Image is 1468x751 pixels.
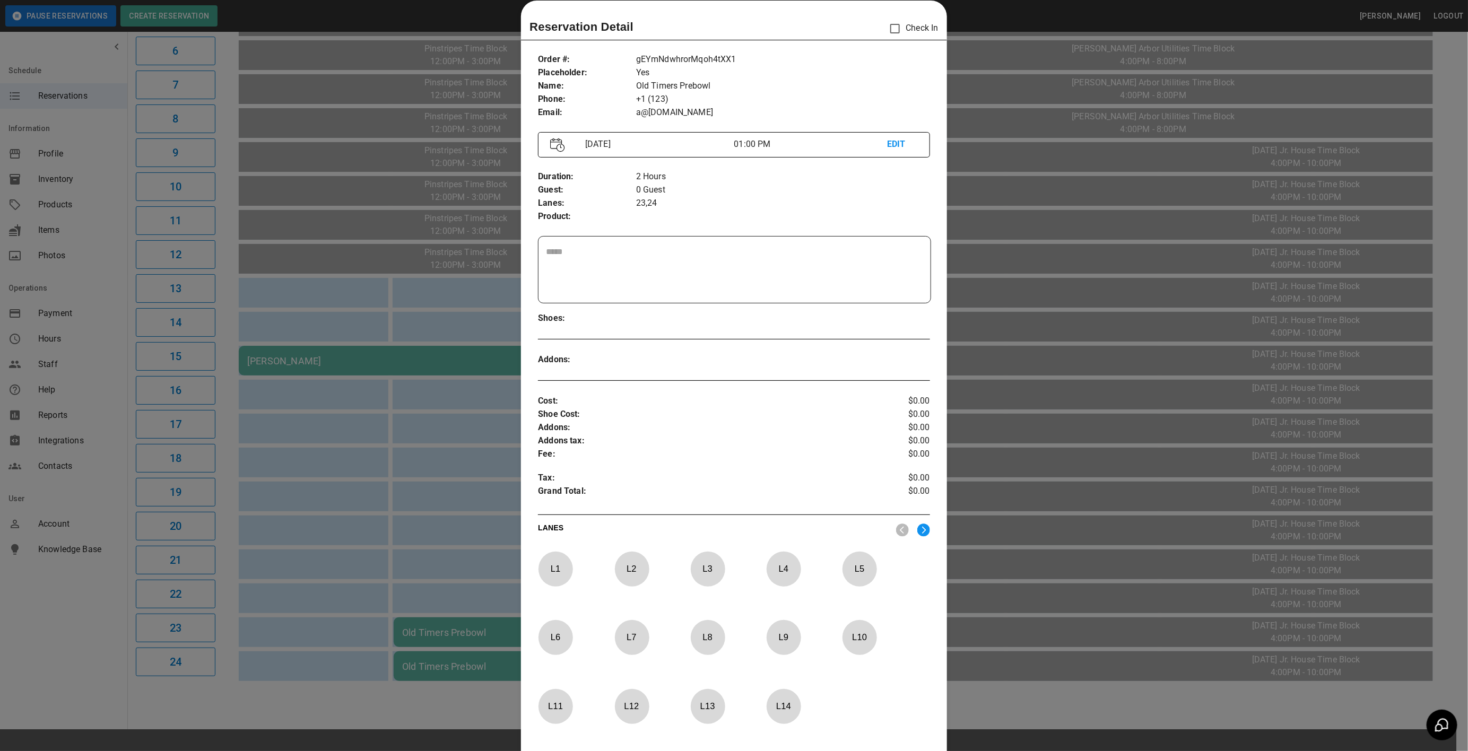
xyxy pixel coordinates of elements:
p: L 9 [766,625,801,650]
p: L 10 [842,625,877,650]
p: $0.00 [865,434,930,448]
p: $0.00 [865,395,930,408]
p: 23,24 [636,197,930,210]
p: $0.00 [865,448,930,461]
p: L 7 [614,625,649,650]
p: Cost : [538,395,864,408]
p: LANES [538,522,887,537]
img: nav_left.svg [896,523,909,537]
p: $0.00 [865,421,930,434]
p: Tax : [538,471,864,485]
p: $0.00 [865,471,930,485]
p: $0.00 [865,485,930,501]
p: L 8 [690,625,725,650]
p: Addons tax : [538,434,864,448]
p: Guest : [538,184,636,197]
p: a@[DOMAIN_NAME] [636,106,930,119]
p: Fee : [538,448,864,461]
p: EDIT [887,138,918,151]
p: Check In [884,18,939,40]
p: Email : [538,106,636,119]
p: Reservation Detail [529,18,633,36]
p: Product : [538,210,636,223]
p: Name : [538,80,636,93]
p: [DATE] [581,138,734,151]
p: L 3 [690,556,725,581]
p: L 2 [614,556,649,581]
p: Placeholder : [538,66,636,80]
img: Vector [550,138,565,152]
p: 0 Guest [636,184,930,197]
p: 2 Hours [636,170,930,184]
p: Grand Total : [538,485,864,501]
p: Duration : [538,170,636,184]
p: Shoes : [538,312,636,325]
p: Lanes : [538,197,636,210]
p: Phone : [538,93,636,106]
p: Yes [636,66,930,80]
p: $0.00 [865,408,930,421]
p: L 12 [614,694,649,719]
p: Order # : [538,53,636,66]
p: L 14 [766,694,801,719]
p: 01:00 PM [734,138,887,151]
p: +1 (123) [636,93,930,106]
p: Shoe Cost : [538,408,864,421]
p: L 5 [842,556,877,581]
p: L 11 [538,694,573,719]
p: L 13 [690,694,725,719]
p: gEYmNdwhrorMqoh4tXX1 [636,53,930,66]
p: L 6 [538,625,573,650]
p: Old Timers Prebowl [636,80,930,93]
p: Addons : [538,421,864,434]
p: Addons : [538,353,636,366]
p: L 4 [766,556,801,581]
img: right.svg [917,523,930,537]
p: L 1 [538,556,573,581]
